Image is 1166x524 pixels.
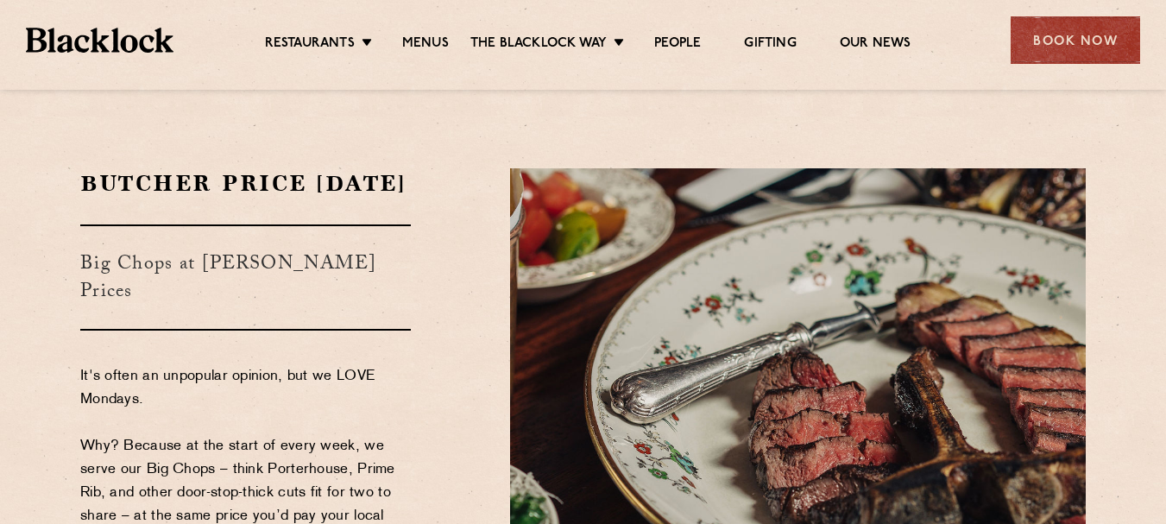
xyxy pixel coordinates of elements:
[265,35,355,54] a: Restaurants
[470,35,607,54] a: The Blacklock Way
[654,35,701,54] a: People
[1011,16,1140,64] div: Book Now
[840,35,911,54] a: Our News
[744,35,796,54] a: Gifting
[402,35,449,54] a: Menus
[80,224,411,331] h3: Big Chops at [PERSON_NAME] Prices
[26,28,173,53] img: BL_Textured_Logo-footer-cropped.svg
[80,168,411,199] h2: Butcher Price [DATE]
